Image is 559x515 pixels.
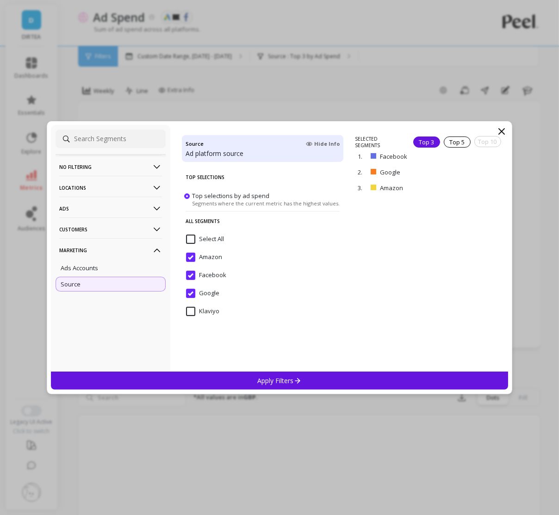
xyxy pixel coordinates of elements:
[61,280,81,288] p: Source
[186,271,226,280] span: Facebook
[380,168,451,176] p: Google
[186,168,340,187] p: Top Selections
[358,152,367,161] p: 1.
[413,137,440,148] div: Top 3
[59,176,162,199] p: Locations
[192,191,269,199] span: Top selections by ad spend
[444,137,471,148] div: Top 5
[192,199,340,206] span: Segments where the current metric has the highest values.
[380,184,453,192] p: Amazon
[186,149,340,158] p: Ad platform source
[358,168,367,176] p: 2.
[380,152,454,161] p: Facebook
[59,155,162,179] p: No filtering
[59,197,162,220] p: Ads
[358,184,367,192] p: 3.
[258,376,302,385] p: Apply Filters
[186,139,204,149] h4: Source
[355,136,402,149] p: SELECTED SEGMENTS
[186,253,222,262] span: Amazon
[474,136,501,147] div: Top 10
[306,140,340,148] span: Hide Info
[186,307,219,316] span: Klaviyo
[56,130,166,148] input: Search Segments
[186,235,224,244] span: Select All
[186,211,340,231] p: All Segments
[61,264,98,272] p: Ads Accounts
[186,289,219,298] span: Google
[59,238,162,262] p: Marketing
[59,217,162,241] p: Customers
